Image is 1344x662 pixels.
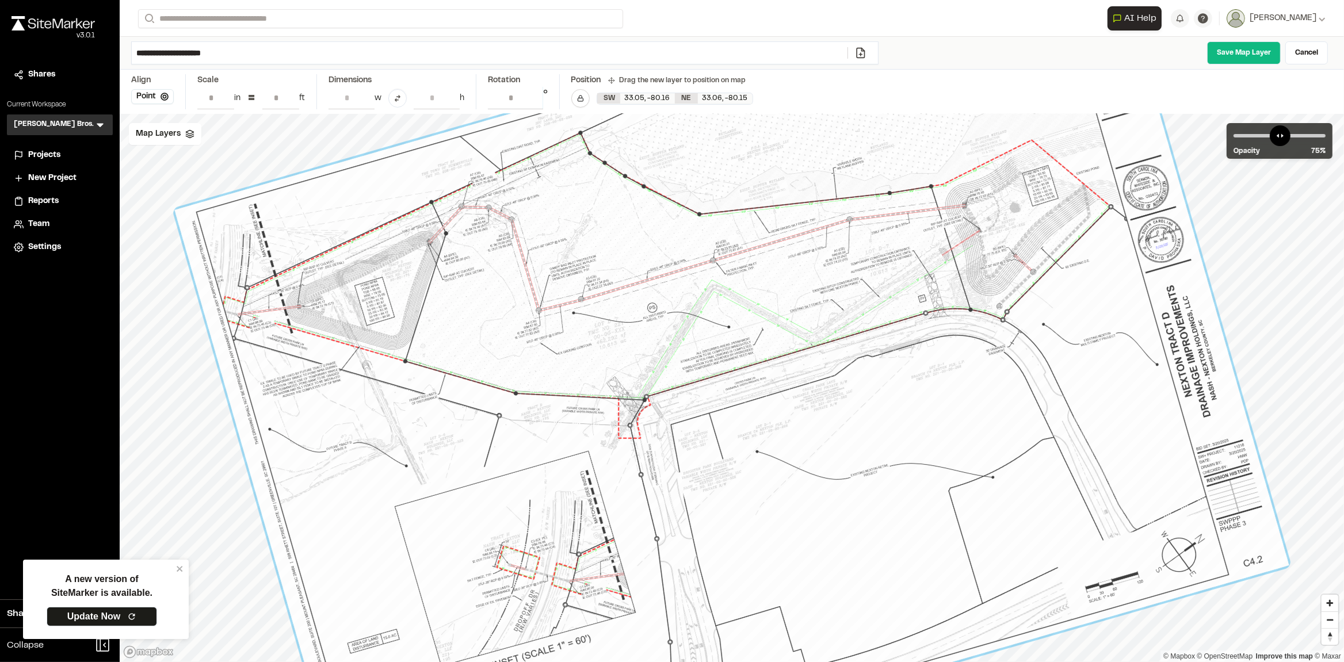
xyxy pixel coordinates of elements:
[14,241,106,254] a: Settings
[1207,41,1281,64] a: Save Map Layer
[28,68,55,81] span: Shares
[131,89,174,104] button: Point
[1250,12,1316,25] span: [PERSON_NAME]
[698,93,753,104] div: 33.06 , -80.15
[51,572,152,600] p: A new version of SiteMarker is available.
[14,172,106,185] a: New Project
[1285,41,1328,64] a: Cancel
[120,114,1344,661] canvas: Map
[14,195,106,208] a: Reports
[488,74,548,87] div: Rotation
[329,74,464,87] div: Dimensions
[1322,628,1338,645] button: Reset bearing to north
[571,89,590,108] button: Lock Map Layer Position
[7,100,113,110] p: Current Workspace
[14,68,106,81] a: Shares
[847,47,873,59] a: Add/Change File
[608,75,746,86] div: Drag the new layer to position on map
[1227,9,1326,28] button: [PERSON_NAME]
[1227,9,1245,28] img: User
[28,149,60,162] span: Projects
[299,92,305,105] div: ft
[131,74,174,87] div: Align
[597,93,753,104] div: SW 33.054688374677724, -80.1596731280704 | NE 33.058631188131145, -80.15261669393487
[14,218,106,231] a: Team
[197,74,219,87] div: Scale
[1315,652,1341,660] a: Maxar
[1124,12,1156,25] span: AI Help
[1234,146,1260,156] span: Opacity
[136,128,181,140] span: Map Layers
[597,93,620,104] div: SW
[543,87,548,109] div: °
[460,92,464,105] div: h
[1322,611,1338,628] button: Zoom out
[7,638,44,652] span: Collapse
[12,30,95,41] div: Oh geez...please don't...
[138,9,159,28] button: Search
[234,92,240,105] div: in
[1197,652,1253,660] a: OpenStreetMap
[1163,652,1195,660] a: Mapbox
[1108,6,1166,30] div: Open AI Assistant
[375,92,381,105] div: w
[1256,652,1313,660] a: Map feedback
[176,564,184,573] button: close
[1108,6,1162,30] button: Open AI Assistant
[14,119,94,131] h3: [PERSON_NAME] Bros.
[7,607,84,621] span: Share Workspace
[28,172,77,185] span: New Project
[1322,629,1338,645] span: Reset bearing to north
[28,241,61,254] span: Settings
[675,93,698,104] div: NE
[28,195,59,208] span: Reports
[14,149,106,162] a: Projects
[12,16,95,30] img: rebrand.png
[47,607,157,626] a: Update Now
[247,89,255,108] div: =
[620,93,675,104] div: 33.05 , -80.16
[571,74,601,87] div: Position
[1311,146,1326,156] span: 75 %
[28,218,49,231] span: Team
[1322,595,1338,611] button: Zoom in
